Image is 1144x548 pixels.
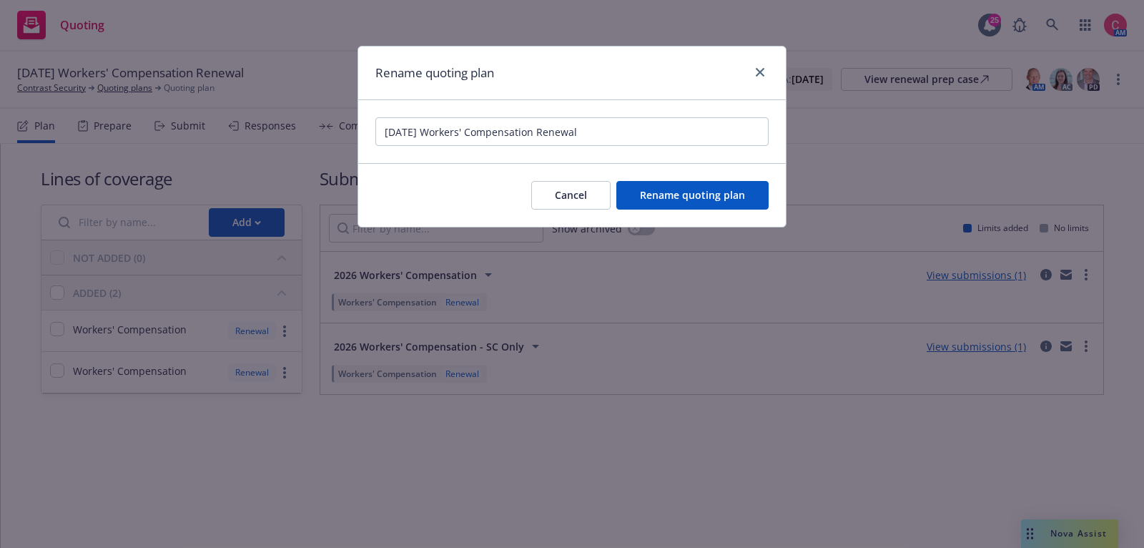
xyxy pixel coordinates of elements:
[555,188,587,202] span: Cancel
[531,181,611,210] button: Cancel
[375,64,494,82] h1: Rename quoting plan
[751,64,769,81] a: close
[616,181,769,210] button: Rename quoting plan
[640,188,745,202] span: Rename quoting plan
